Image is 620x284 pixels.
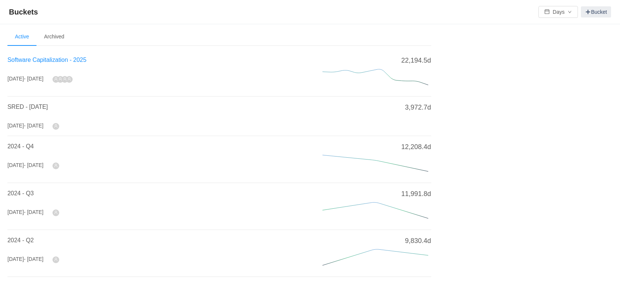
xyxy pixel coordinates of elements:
i: icon: user [67,77,71,81]
a: SRED - [DATE] [7,104,48,110]
li: Archived [36,28,71,46]
span: 12,208.4d [401,142,431,152]
span: - [DATE] [24,76,44,82]
i: icon: user [63,77,67,81]
a: 2024 - Q4 [7,143,34,149]
div: [DATE] [7,208,44,216]
span: Buckets [9,6,42,18]
a: Software Capitalization - 2025 [7,57,86,63]
i: icon: user [54,211,58,214]
a: 2024 - Q3 [7,190,34,196]
i: icon: user [54,258,58,261]
i: icon: user [54,164,58,167]
button: icon: calendarDaysicon: down [538,6,578,18]
div: [DATE] [7,255,44,263]
i: icon: user [54,124,58,128]
div: [DATE] [7,75,44,83]
span: 9,830.4d [405,236,431,246]
span: - [DATE] [24,256,44,262]
i: icon: user [58,77,62,81]
i: icon: user [54,77,58,81]
li: Active [7,28,36,46]
span: - [DATE] [24,209,44,215]
span: - [DATE] [24,123,44,129]
div: [DATE] [7,122,44,130]
span: 3,972.7d [405,102,431,113]
a: 2024 - Q2 [7,237,34,243]
span: 22,194.5d [401,56,431,66]
a: Bucket [581,6,611,18]
span: - [DATE] [24,162,44,168]
div: [DATE] [7,161,44,169]
span: 11,991.8d [401,189,431,199]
